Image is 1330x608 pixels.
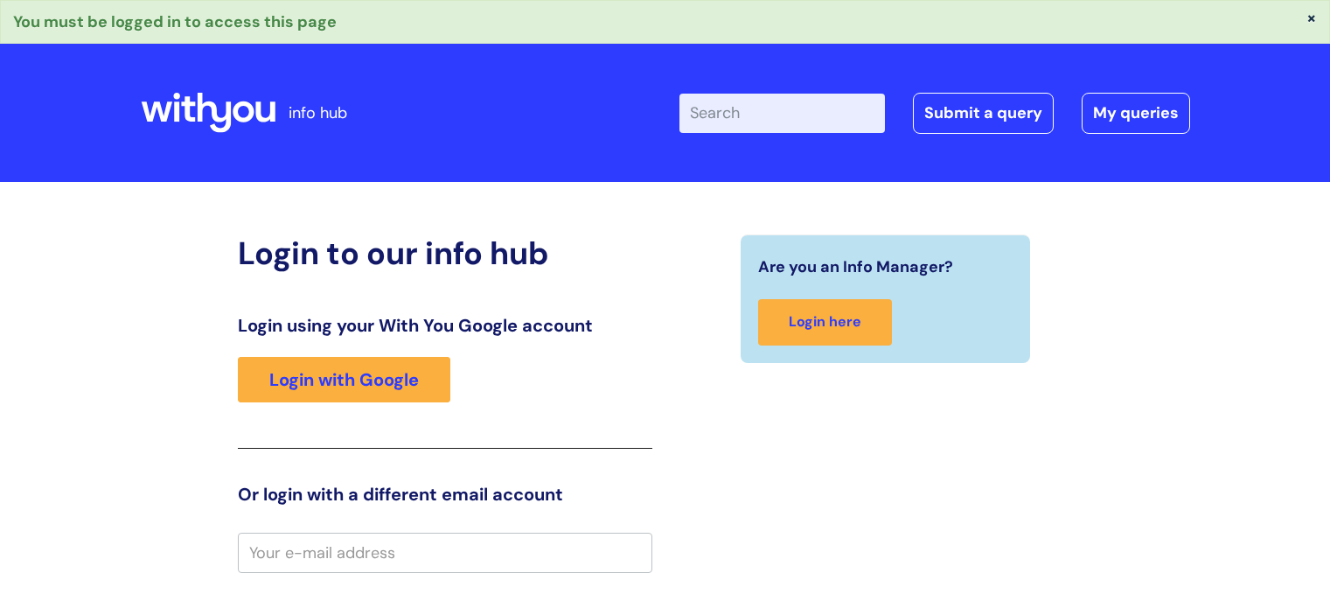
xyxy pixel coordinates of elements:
[238,484,652,505] h3: Or login with a different email account
[238,315,652,336] h3: Login using your With You Google account
[758,253,953,281] span: Are you an Info Manager?
[913,93,1054,133] a: Submit a query
[758,299,892,346] a: Login here
[679,94,885,132] input: Search
[1082,93,1190,133] a: My queries
[1306,10,1317,25] button: ×
[238,533,652,573] input: Your e-mail address
[289,99,347,127] p: info hub
[238,357,450,402] a: Login with Google
[238,234,652,272] h2: Login to our info hub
